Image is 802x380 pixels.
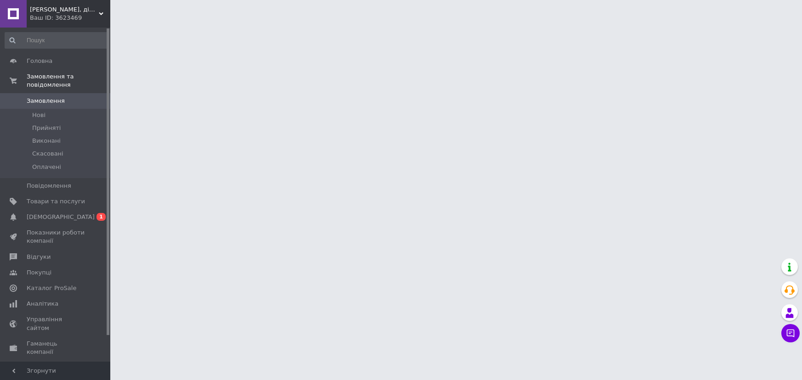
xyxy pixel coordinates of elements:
[30,6,99,14] span: Здоров'я, дім та сім'я
[27,73,110,89] span: Замовлення та повідомлення
[27,197,85,206] span: Товари та послуги
[27,315,85,332] span: Управління сайтом
[27,229,85,245] span: Показники роботи компанії
[32,163,61,171] span: Оплачені
[27,182,71,190] span: Повідомлення
[27,213,95,221] span: [DEMOGRAPHIC_DATA]
[27,284,76,292] span: Каталог ProSale
[5,32,108,49] input: Пошук
[27,340,85,356] span: Гаманець компанії
[27,268,51,277] span: Покупці
[27,300,58,308] span: Аналітика
[27,253,51,261] span: Відгуки
[32,111,46,119] span: Нові
[781,324,800,342] button: Чат з покупцем
[27,97,65,105] span: Замовлення
[97,213,106,221] span: 1
[32,137,61,145] span: Виконані
[32,124,61,132] span: Прийняті
[32,150,63,158] span: Скасовані
[30,14,110,22] div: Ваш ID: 3623469
[27,57,52,65] span: Головна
